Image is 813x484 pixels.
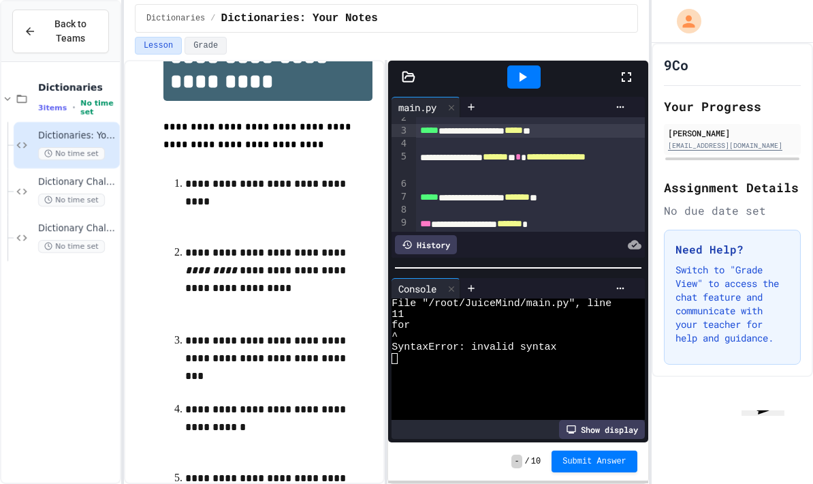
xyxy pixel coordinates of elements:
p: Switch to "Grade View" to access the chat feature and communicate with your teacher for help and ... [675,263,789,345]
span: File "/root/JuiceMind/main.py", line [392,299,611,309]
span: 11 [392,309,404,320]
div: 5 [392,150,409,177]
div: 10 [392,230,409,243]
h2: Assignment Details [664,178,801,197]
span: for [392,320,410,331]
div: 6 [392,177,409,190]
div: 3 [392,124,409,138]
div: [PERSON_NAME] [668,127,797,139]
iframe: chat widget [736,410,801,473]
span: No time set [38,194,105,207]
div: 9 [392,216,409,230]
span: No time set [38,147,105,160]
button: Grade [185,37,227,55]
div: 4 [392,137,409,150]
span: SyntaxError: invalid syntax [392,342,556,353]
div: 2 [392,111,409,124]
span: Dictionaries: Your Notes [38,130,117,142]
span: ^ [392,331,398,342]
div: main.py [392,97,460,117]
span: / [210,13,215,24]
h3: Need Help? [675,241,789,258]
div: My Account [663,5,705,37]
h2: Your Progress [664,97,801,116]
span: Dictionary Challenge A [38,177,117,188]
span: No time set [38,240,105,253]
span: Dictionary Challenge B [38,223,117,235]
span: Dictionaries: Your Notes [221,10,378,27]
button: Back to Teams [12,10,109,53]
span: • [72,102,75,113]
div: Show display [559,420,645,439]
span: Submit Answer [562,456,626,467]
div: 8 [392,203,409,216]
span: No time set [80,99,117,117]
div: main.py [392,100,443,115]
div: History [395,235,457,254]
div: Console [392,278,460,299]
div: 7 [392,190,409,204]
div: Console [392,282,443,296]
span: Back to Teams [44,17,97,46]
div: No due date set [664,202,801,219]
span: Dictionaries [38,81,117,93]
span: 10 [531,456,541,467]
button: Submit Answer [552,451,637,472]
span: / [525,456,530,467]
span: - [511,455,522,468]
button: Lesson [135,37,182,55]
h1: 9Co [664,55,688,74]
span: Dictionaries [146,13,205,24]
span: 3 items [38,104,67,112]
